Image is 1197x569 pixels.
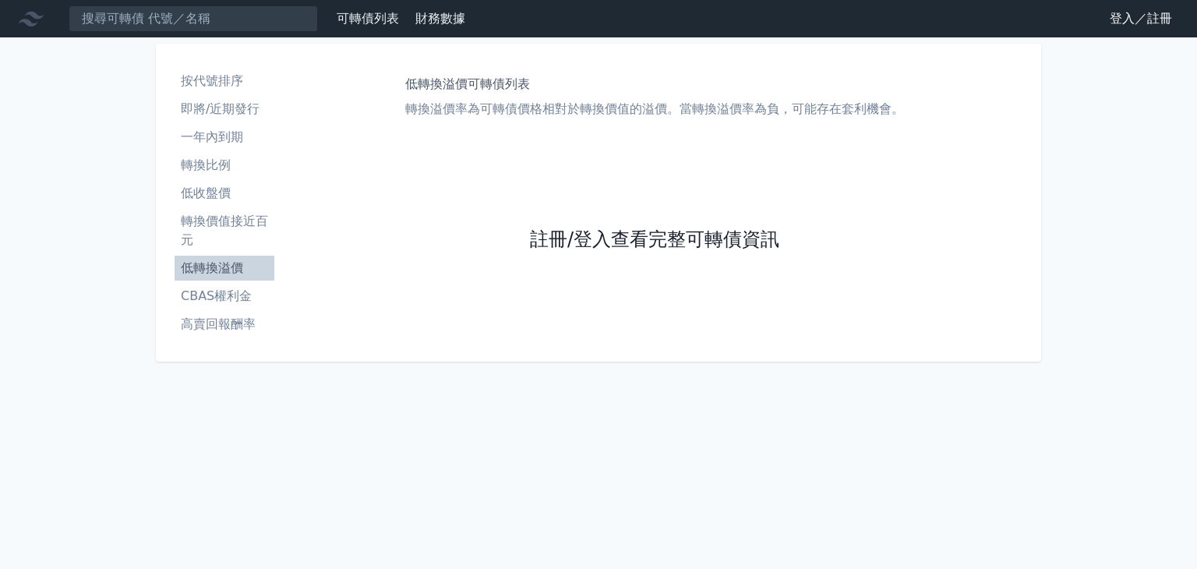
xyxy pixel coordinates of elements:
input: 搜尋可轉債 代號／名稱 [69,5,318,32]
li: CBAS權利金 [175,287,274,306]
a: 低收盤價 [175,181,274,206]
a: 註冊/登入查看完整可轉債資訊 [530,228,779,253]
li: 一年內到期 [175,128,274,147]
a: 登入／註冊 [1097,6,1185,31]
a: 財務數據 [415,11,465,26]
a: 一年內到期 [175,125,274,150]
a: 高賣回報酬率 [175,312,274,337]
p: 轉換溢價率為可轉債價格相對於轉換價值的溢價。當轉換溢價率為負，可能存在套利機會。 [405,100,904,118]
h1: 低轉換溢價可轉債列表 [405,75,904,94]
li: 按代號排序 [175,72,274,90]
a: 轉換比例 [175,153,274,178]
li: 即將/近期發行 [175,100,274,118]
li: 低轉換溢價 [175,259,274,277]
a: CBAS權利金 [175,284,274,309]
a: 轉換價值接近百元 [175,209,274,253]
a: 低轉換溢價 [175,256,274,281]
a: 即將/近期發行 [175,97,274,122]
li: 轉換比例 [175,156,274,175]
li: 高賣回報酬率 [175,315,274,334]
li: 低收盤價 [175,184,274,203]
a: 按代號排序 [175,69,274,94]
li: 轉換價值接近百元 [175,212,274,249]
a: 可轉債列表 [337,11,399,26]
